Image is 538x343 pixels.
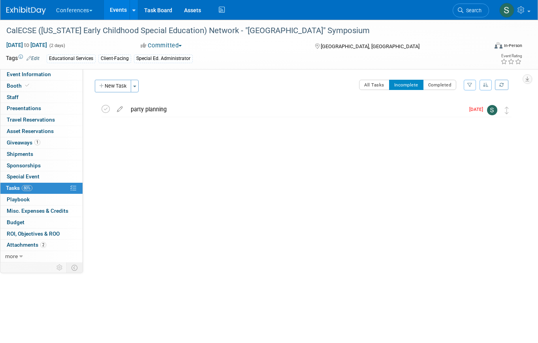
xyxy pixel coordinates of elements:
span: Shipments [7,151,33,157]
div: Event Format [446,41,522,53]
a: Search [453,4,489,17]
span: Booth [7,82,31,89]
img: Sophie Buffo [499,3,514,18]
span: to [23,42,30,48]
span: 80% [22,185,32,191]
div: Client-Facing [98,54,131,63]
span: Sponsorships [7,162,41,169]
a: Tasks80% [0,183,83,194]
img: ExhibitDay [6,7,46,15]
a: Refresh [495,80,508,90]
span: Presentations [7,105,41,111]
div: Educational Services [47,54,96,63]
span: more [5,253,18,259]
span: Asset Reservations [7,128,54,134]
span: Event Information [7,71,51,77]
a: Shipments [0,149,83,160]
span: Tasks [6,185,32,191]
span: [DATE] [DATE] [6,41,47,49]
img: Sophie Buffo [487,105,497,115]
span: 2 [40,242,46,248]
span: Misc. Expenses & Credits [7,208,68,214]
a: Presentations [0,103,83,114]
i: Booth reservation complete [25,83,29,88]
a: Attachments2 [0,240,83,251]
span: Playbook [7,196,30,202]
span: Special Event [7,173,40,180]
span: Search [463,7,482,13]
button: All Tasks [359,80,389,90]
a: Edit [26,56,40,61]
a: edit [113,106,127,113]
button: Committed [138,41,185,50]
a: Misc. Expenses & Credits [0,206,83,217]
i: Move task [505,107,509,114]
span: Attachments [7,242,46,248]
div: Special Ed. Administrator [134,54,193,63]
td: Personalize Event Tab Strip [53,262,67,273]
a: Staff [0,92,83,103]
span: Travel Reservations [7,116,55,123]
a: Travel Reservations [0,114,83,126]
a: Asset Reservations [0,126,83,137]
a: Event Information [0,69,83,80]
div: party planning [127,103,465,116]
a: Special Event [0,171,83,182]
button: Incomplete [389,80,423,90]
div: CalECSE ([US_STATE] Early Childhood Special Education) Network - "[GEOGRAPHIC_DATA]" Symposium [4,24,478,38]
span: 1 [34,139,40,145]
span: Budget [7,219,24,225]
a: Sponsorships [0,160,83,171]
span: [GEOGRAPHIC_DATA], [GEOGRAPHIC_DATA] [321,43,419,49]
span: Giveaways [7,139,40,146]
a: Budget [0,217,83,228]
a: Playbook [0,194,83,205]
span: Staff [7,94,19,100]
img: Format-Inperson.png [495,42,502,49]
a: more [0,251,83,262]
button: Completed [423,80,457,90]
span: (2 days) [49,43,65,48]
a: ROI, Objectives & ROO [0,229,83,240]
div: Event Rating [500,54,522,58]
button: New Task [95,80,131,92]
td: Tags [6,54,40,63]
a: Giveaways1 [0,137,83,148]
span: ROI, Objectives & ROO [7,231,60,237]
span: [DATE] [469,107,487,112]
td: Toggle Event Tabs [67,262,83,273]
a: Booth [0,81,83,92]
div: In-Person [504,43,522,49]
